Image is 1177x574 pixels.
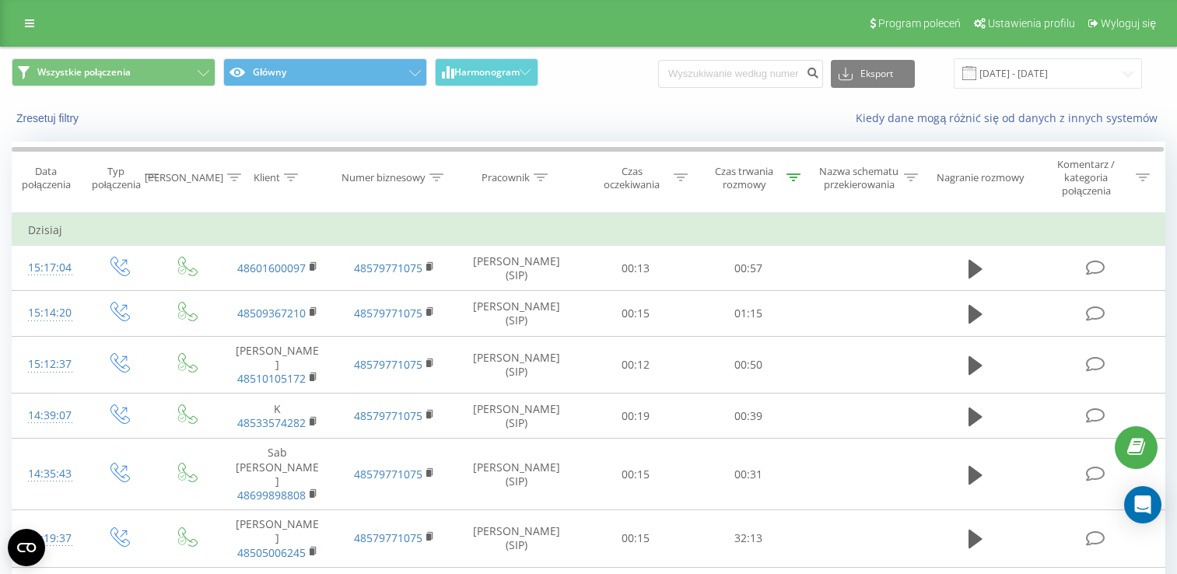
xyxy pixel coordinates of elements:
[435,58,538,86] button: Harmonogram
[580,394,692,439] td: 00:19
[1101,17,1156,30] span: Wyloguj się
[274,401,281,416] font: K
[28,408,72,422] font: 14:39:07
[236,445,319,488] font: Sab [PERSON_NAME]
[254,171,280,184] div: Klient
[580,439,692,510] td: 00:15
[818,165,900,191] div: Nazwa schematu przekierowania
[706,165,783,191] div: Czas trwania rozmowy
[580,510,692,568] td: 00:15
[692,336,804,394] td: 00:50
[454,394,580,439] td: [PERSON_NAME] (SIP)
[28,466,72,481] font: 14:35:43
[354,306,422,320] a: 48579771075
[454,336,580,394] td: [PERSON_NAME] (SIP)
[236,516,319,545] font: [PERSON_NAME]
[237,261,306,275] a: 48601600097
[454,291,580,336] td: [PERSON_NAME] (SIP)
[12,165,80,191] div: Data połączenia
[692,246,804,291] td: 00:57
[354,408,422,423] a: 48579771075
[12,111,86,125] button: Zresetuj filtry
[145,171,223,184] div: [PERSON_NAME]
[12,58,215,86] button: Wszystkie połączenia
[28,356,72,371] font: 15:12:37
[988,17,1075,30] span: Ustawienia profilu
[354,357,422,372] a: 48579771075
[580,291,692,336] td: 00:15
[692,510,804,568] td: 32:13
[253,66,286,79] font: Główny
[237,545,306,560] a: 48505006245
[580,336,692,394] td: 00:12
[28,305,72,320] font: 15:14:20
[878,17,961,30] span: Program poleceń
[237,488,306,502] a: 48699898808
[860,68,893,79] font: Eksport
[856,110,1165,125] a: Kiedy dane mogą różnić się od danych z innych systemów
[831,60,915,88] button: Eksport
[692,394,804,439] td: 00:39
[12,215,1165,246] td: Dzisiaj
[236,343,319,372] font: [PERSON_NAME]
[354,530,422,545] a: 48579771075
[28,260,72,275] font: 15:17:04
[354,467,422,481] a: 48579771075
[92,165,141,191] div: Typ połączenia
[658,60,823,88] input: Wyszukiwanie według numeru
[1041,158,1132,198] div: Komentarz / kategoria połączenia
[454,246,580,291] td: [PERSON_NAME] (SIP)
[237,306,306,320] a: 48509367210
[342,171,426,184] div: Numer biznesowy
[28,530,72,545] font: 13:19:37
[354,261,422,275] a: 48579771075
[454,67,520,78] span: Harmonogram
[1124,486,1161,523] div: Otwórz komunikator Intercom Messenger
[37,66,131,79] span: Wszystkie połączenia
[454,510,580,568] td: [PERSON_NAME] (SIP)
[237,415,306,430] a: 48533574282
[692,291,804,336] td: 01:15
[937,171,1025,184] div: Nagranie rozmowy
[482,171,530,184] div: Pracownik
[454,439,580,510] td: [PERSON_NAME] (SIP)
[223,58,427,86] button: Główny
[237,371,306,386] a: 48510105172
[580,246,692,291] td: 00:13
[594,165,671,191] div: Czas oczekiwania
[8,529,45,566] button: Otwórz widżet CMP
[692,439,804,510] td: 00:31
